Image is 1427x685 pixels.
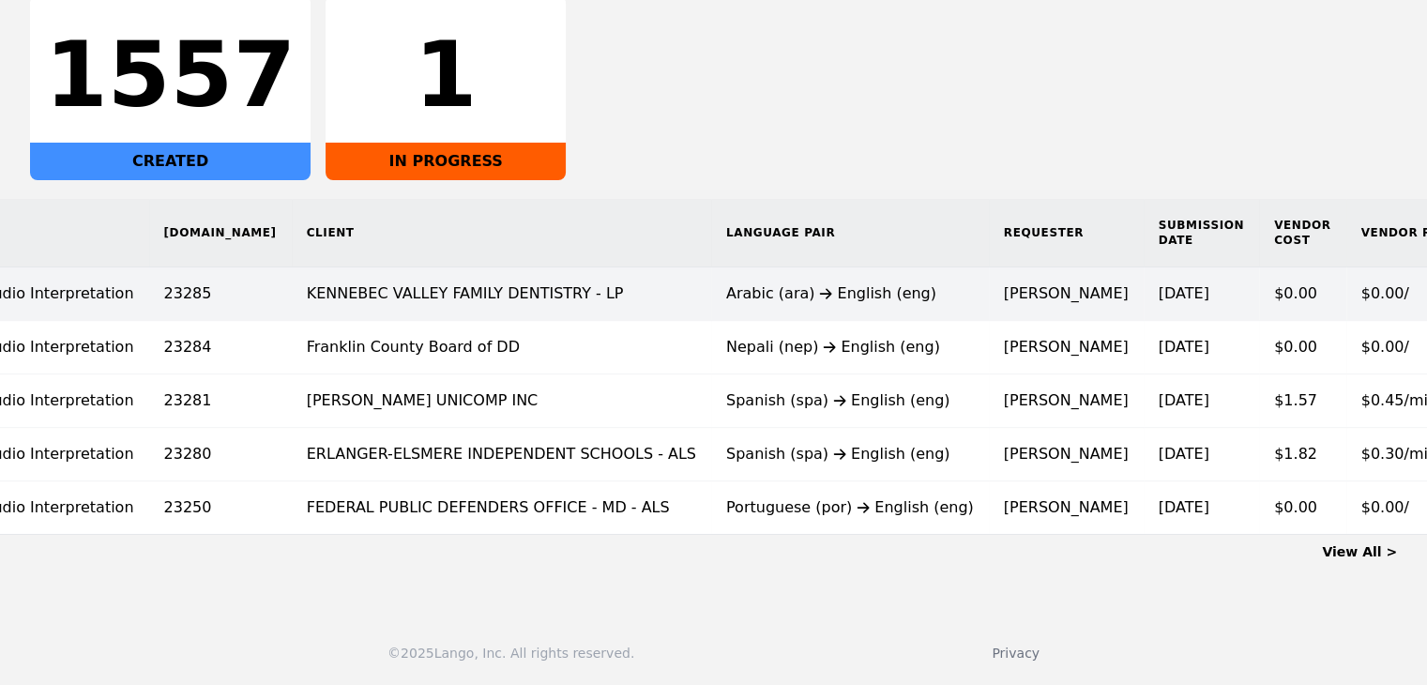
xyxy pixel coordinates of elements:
[387,644,634,662] div: © 2025 Lango, Inc. All rights reserved.
[149,481,292,535] td: 23250
[1159,498,1209,516] time: [DATE]
[1361,284,1409,302] span: $0.00/
[1259,267,1346,321] td: $0.00
[989,374,1144,428] td: [PERSON_NAME]
[30,143,311,180] div: CREATED
[1159,284,1209,302] time: [DATE]
[989,321,1144,374] td: [PERSON_NAME]
[292,481,711,535] td: FEDERAL PUBLIC DEFENDERS OFFICE - MD - ALS
[989,199,1144,267] th: Requester
[292,374,711,428] td: [PERSON_NAME] UNICOMP INC
[1159,338,1209,356] time: [DATE]
[149,199,292,267] th: [DOMAIN_NAME]
[711,199,989,267] th: Language Pair
[149,428,292,481] td: 23280
[292,267,711,321] td: KENNEBEC VALLEY FAMILY DENTISTRY - LP
[1259,199,1346,267] th: Vendor Cost
[1322,544,1397,559] a: View All >
[1159,391,1209,409] time: [DATE]
[149,321,292,374] td: 23284
[989,428,1144,481] td: [PERSON_NAME]
[989,267,1144,321] td: [PERSON_NAME]
[1159,445,1209,463] time: [DATE]
[292,199,711,267] th: Client
[1259,428,1346,481] td: $1.82
[292,428,711,481] td: ERLANGER-ELSMERE INDEPENDENT SCHOOLS - ALS
[326,143,566,180] div: IN PROGRESS
[45,30,296,120] div: 1557
[726,443,974,465] div: Spanish (spa) English (eng)
[1259,374,1346,428] td: $1.57
[1144,199,1259,267] th: Submission Date
[1259,321,1346,374] td: $0.00
[726,389,974,412] div: Spanish (spa) English (eng)
[992,646,1040,661] a: Privacy
[989,481,1144,535] td: [PERSON_NAME]
[149,374,292,428] td: 23281
[726,282,974,305] div: Arabic (ara) English (eng)
[726,336,974,358] div: Nepali (nep) English (eng)
[341,30,551,120] div: 1
[1361,338,1409,356] span: $0.00/
[149,267,292,321] td: 23285
[726,496,974,519] div: Portuguese (por) English (eng)
[292,321,711,374] td: Franklin County Board of DD
[1259,481,1346,535] td: $0.00
[1361,498,1409,516] span: $0.00/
